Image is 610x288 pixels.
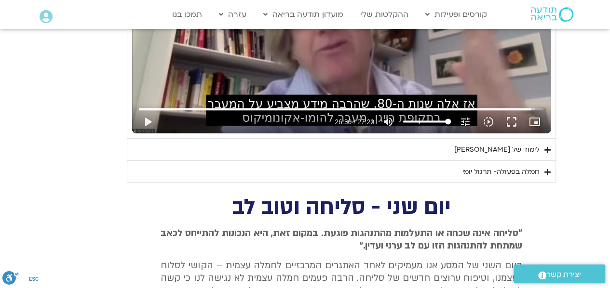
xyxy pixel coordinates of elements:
h2: יום שני - סליחה וטוב לב [161,197,522,217]
a: תמכו בנו [167,5,207,24]
summary: חמלה בפעולה- תרגול יומי [127,160,556,183]
span: יצירת קשר [546,268,581,281]
span: "סליחה אינה שכחה או התעלמות מהתנהגות פוגעת. במקום זאת, היא הנכונות להתייחס לכאב שמתחת להתנהגות הז... [161,226,522,251]
a: ההקלטות שלי [355,5,413,24]
div: לימוד של [PERSON_NAME] [454,144,540,155]
summary: לימוד של [PERSON_NAME] [127,138,556,160]
div: חמלה בפעולה- תרגול יומי [462,166,540,177]
a: עזרה [214,5,251,24]
a: יצירת קשר [514,264,605,283]
img: תודעה בריאה [531,7,573,22]
a: מועדון תודעה בריאה [258,5,348,24]
a: קורסים ופעילות [420,5,492,24]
